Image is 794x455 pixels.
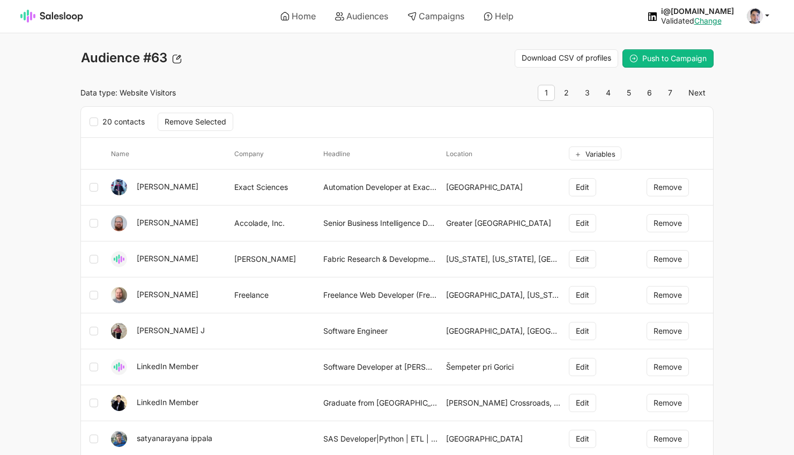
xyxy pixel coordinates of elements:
button: Remove [647,286,689,304]
td: Software Developer at [PERSON_NAME] [319,349,442,385]
div: i@[DOMAIN_NAME] [661,6,734,16]
td: [PERSON_NAME] [230,241,320,277]
button: Variables [569,146,621,160]
a: 2 [557,85,576,101]
button: Remove [647,358,689,376]
button: Edit [569,214,596,232]
span: Variables [585,150,615,158]
td: Greater [GEOGRAPHIC_DATA] [442,206,565,241]
button: Remove [647,322,689,340]
button: Edit [569,322,596,340]
a: Help [476,7,521,25]
button: Edit [569,250,596,268]
a: 5 [620,85,638,101]
a: Next [681,85,713,101]
th: name [107,138,229,170]
th: company [230,138,320,170]
td: Software Engineer [319,313,442,349]
button: Push to Campaign [622,49,714,68]
td: [GEOGRAPHIC_DATA] [442,170,565,206]
a: 7 [661,85,679,101]
button: Remove Selected [158,113,233,131]
a: 6 [640,85,659,101]
span: 1 [538,85,555,101]
a: Campaigns [400,7,472,25]
button: Edit [569,358,596,376]
td: Freelance [230,277,320,313]
a: [PERSON_NAME] [137,290,198,299]
td: Exact Sciences [230,170,320,206]
a: [PERSON_NAME] J [137,326,205,335]
td: Senior Business Intelligence Developer at Accolade, Inc. [319,206,442,241]
button: Edit [569,178,596,196]
button: Remove [647,394,689,412]
th: headline [319,138,442,170]
label: 20 contacts [90,115,151,129]
td: Freelance Web Developer (Freelance) [319,277,442,313]
a: [PERSON_NAME] [137,254,198,263]
td: Graduate from [GEOGRAPHIC_DATA][US_STATE], working with [GEOGRAPHIC_DATA][US_STATE] and the Natio... [319,385,442,421]
button: Remove [647,178,689,196]
a: 4 [599,85,618,101]
a: 3 [578,85,597,101]
button: Remove [647,214,689,232]
a: [PERSON_NAME] [137,218,198,227]
td: Šempeter pri Gorici [442,349,565,385]
td: [US_STATE], [US_STATE], [GEOGRAPHIC_DATA] [442,241,565,277]
td: Accolade, Inc. [230,206,320,241]
a: Change [694,16,722,25]
button: Edit [569,430,596,448]
img: Salesloop [20,10,84,23]
a: Audiences [328,7,396,25]
th: location [442,138,565,170]
a: satyanarayana ippala [137,434,212,443]
span: Audience #63 [80,49,168,66]
a: [PERSON_NAME] [137,182,198,191]
td: LinkedIn Member [107,385,229,421]
p: Data type: Website Visitors [80,88,390,98]
span: Push to Campaign [642,54,707,63]
button: Edit [569,286,596,304]
button: Edit [569,394,596,412]
a: Home [273,7,323,25]
td: LinkedIn Member [107,349,229,385]
td: Automation Developer at Exact Sciences [319,170,442,206]
div: Validated [661,16,734,26]
td: [GEOGRAPHIC_DATA], [GEOGRAPHIC_DATA] [442,313,565,349]
button: Remove [647,250,689,268]
a: Download CSV of profiles [515,49,618,68]
td: Fabric Research & Development/ Sportswear [319,241,442,277]
td: [GEOGRAPHIC_DATA], [US_STATE], [GEOGRAPHIC_DATA] [442,277,565,313]
td: [PERSON_NAME] Crossroads, [GEOGRAPHIC_DATA] [442,385,565,421]
button: Remove [647,430,689,448]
